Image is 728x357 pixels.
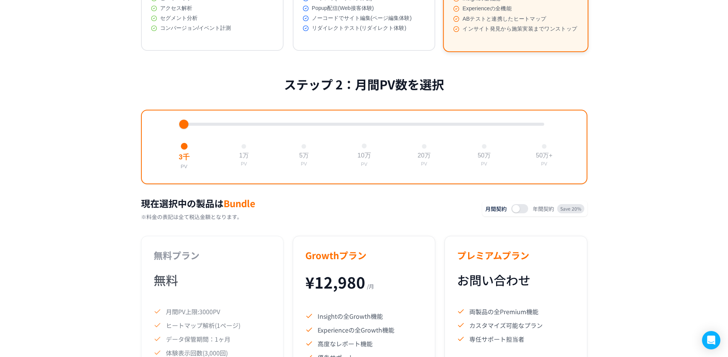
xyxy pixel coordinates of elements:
span: ノーコードでサイト編集(ページ編集体験) [312,15,412,22]
h3: プレミアムプラン [457,248,574,262]
div: 10万 [357,152,371,160]
div: PV [241,161,247,167]
li: Insightの全Growth機能 [305,312,423,321]
span: 年間契約 [533,205,554,213]
button: 5万PV [296,141,312,170]
li: カスタマイズ可能なプラン [457,321,574,330]
span: ¥ 12,980 [305,271,365,293]
button: 3千PV [175,140,193,173]
button: 20万PV [415,141,434,170]
button: 1万PV [236,141,252,170]
li: 専任サポート担当者 [457,334,574,344]
div: 50万 [478,152,491,160]
li: ヒートマップ解析(1ページ) [154,321,271,330]
h3: Growthプラン [305,248,423,262]
span: リダイレクトテスト(リダイレクト体験) [312,25,406,32]
div: PV [421,161,427,167]
div: 50万+ [536,152,552,160]
span: 無料 [154,271,178,289]
button: 50万+PV [533,141,555,170]
div: Open Intercom Messenger [702,331,720,349]
button: 50万PV [475,141,494,170]
span: お問い合わせ [457,271,530,289]
span: アクセス解析 [160,5,192,12]
p: ※料金の表記は全て税込金額となります。 [141,213,470,221]
span: Bundle [224,196,255,210]
h2: ステップ 2：月間PV数を選択 [284,75,444,93]
li: 高度なレポート機能 [305,339,423,348]
div: PV [180,164,187,169]
h2: 現在選択中の製品は [141,196,470,210]
div: 20万 [418,152,431,160]
div: 3千 [178,153,189,162]
span: / 月 [367,282,374,290]
div: PV [361,162,367,167]
div: PV [301,161,307,167]
li: Experienceの全Growth機能 [305,325,423,334]
div: PV [541,161,547,167]
li: 月間PV上限:3000PV [154,307,271,316]
span: Experienceの全機能 [462,5,512,12]
h3: 無料プラン [154,248,271,262]
span: セグメント分析 [160,15,198,22]
button: 10万PV [354,140,374,170]
span: ABテストと連携したヒートマップ [462,15,546,22]
span: Popup配信(Web接客体験) [312,5,374,12]
div: 5万 [299,152,309,160]
span: Save 20% [557,204,584,213]
div: PV [481,161,487,167]
span: コンバージョン/イベント計測 [160,25,231,32]
li: 両製品の全Premium機能 [457,307,574,316]
li: データ保管期間：1ヶ月 [154,334,271,344]
span: インサイト発見から施策実装までワンストップ [462,26,577,32]
span: 月間契約 [485,205,507,213]
div: 1万 [239,152,249,160]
